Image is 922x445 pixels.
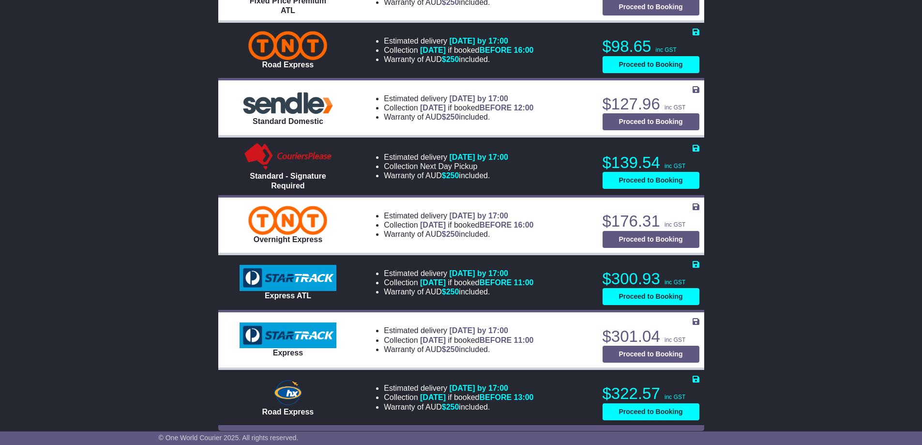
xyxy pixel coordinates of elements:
li: Warranty of AUD included. [384,345,533,354]
img: TNT Domestic: Road Express [248,31,327,60]
p: $300.93 [603,269,699,289]
span: $ [442,403,459,411]
span: [DATE] [420,393,446,401]
span: [DATE] [420,104,446,112]
li: Collection [384,46,533,55]
p: $176.31 [603,212,699,231]
li: Warranty of AUD included. [384,112,533,122]
li: Estimated delivery [384,36,533,46]
span: $ [442,113,459,121]
li: Estimated delivery [384,211,533,220]
span: [DATE] [420,278,446,287]
span: 11:00 [514,278,534,287]
span: $ [442,55,459,63]
li: Warranty of AUD included. [384,171,508,180]
span: Next Day Pickup [420,162,477,170]
span: BEFORE [479,46,512,54]
span: Standard - Signature Required [250,172,326,189]
span: [DATE] by 17:00 [449,384,508,392]
span: [DATE] [420,46,446,54]
span: if booked [420,278,533,287]
p: $139.54 [603,153,699,172]
span: if booked [420,221,533,229]
button: Proceed to Booking [603,403,699,420]
span: Standard Domestic [253,117,323,125]
span: [DATE] [420,336,446,344]
span: 13:00 [514,393,534,401]
li: Collection [384,162,508,171]
li: Collection [384,103,533,112]
li: Warranty of AUD included. [384,55,533,64]
img: TNT Domestic: Overnight Express [248,206,327,235]
p: $322.57 [603,384,699,403]
li: Collection [384,393,533,402]
span: [DATE] by 17:00 [449,326,508,335]
img: Couriers Please: Standard - Signature Required [242,142,334,171]
span: inc GST [665,394,685,400]
li: Estimated delivery [384,326,533,335]
span: 250 [446,403,459,411]
li: Warranty of AUD included. [384,287,533,296]
span: [DATE] by 17:00 [449,94,508,103]
li: Warranty of AUD included. [384,230,533,239]
img: StarTrack: Express [240,322,336,349]
span: 250 [446,113,459,121]
span: 250 [446,230,459,238]
li: Collection [384,220,533,230]
span: inc GST [665,337,685,343]
span: BEFORE [479,393,512,401]
span: Express ATL [265,292,311,300]
button: Proceed to Booking [603,56,699,73]
p: $301.04 [603,327,699,346]
span: $ [442,288,459,296]
li: Estimated delivery [384,153,508,162]
img: Hunter Express: Road Express [272,378,304,407]
button: Proceed to Booking [603,113,699,130]
span: Overnight Express [254,235,322,244]
span: if booked [420,46,533,54]
li: Estimated delivery [384,94,533,103]
span: [DATE] by 17:00 [449,212,508,220]
span: inc GST [665,221,685,228]
li: Collection [384,278,533,287]
span: 250 [446,171,459,180]
span: inc GST [665,104,685,111]
span: BEFORE [479,278,512,287]
button: Proceed to Booking [603,288,699,305]
span: inc GST [656,46,677,53]
p: $98.65 [603,37,699,56]
span: 250 [446,288,459,296]
span: 250 [446,55,459,63]
img: StarTrack: Express ATL [240,265,336,291]
p: $127.96 [603,94,699,114]
li: Collection [384,336,533,345]
span: 16:00 [514,46,534,54]
span: BEFORE [479,104,512,112]
span: BEFORE [479,336,512,344]
li: Estimated delivery [384,269,533,278]
span: $ [442,345,459,353]
img: Sendle: Standard Domestic [240,90,336,116]
span: [DATE] [420,221,446,229]
span: Road Express [262,61,314,69]
li: Warranty of AUD included. [384,402,533,412]
span: [DATE] by 17:00 [449,153,508,161]
span: 11:00 [514,336,534,344]
span: 12:00 [514,104,534,112]
span: if booked [420,393,533,401]
span: 16:00 [514,221,534,229]
span: Express [273,349,303,357]
button: Proceed to Booking [603,346,699,363]
span: if booked [420,336,533,344]
span: BEFORE [479,221,512,229]
span: [DATE] by 17:00 [449,269,508,277]
span: $ [442,171,459,180]
span: $ [442,230,459,238]
span: © One World Courier 2025. All rights reserved. [159,434,299,442]
span: if booked [420,104,533,112]
button: Proceed to Booking [603,231,699,248]
span: Road Express [262,408,314,416]
span: [DATE] by 17:00 [449,37,508,45]
span: 250 [446,345,459,353]
span: inc GST [665,163,685,169]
